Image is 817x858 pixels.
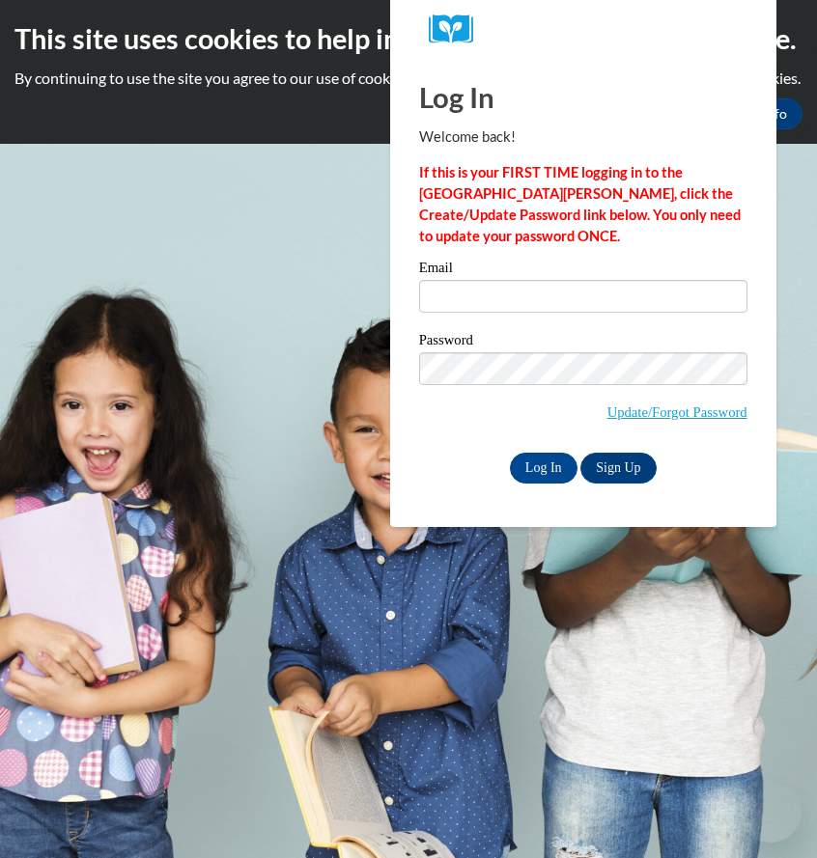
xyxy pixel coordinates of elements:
[419,126,747,148] p: Welcome back!
[580,453,656,484] a: Sign Up
[429,14,738,44] a: COX Campus
[607,404,747,420] a: Update/Forgot Password
[419,333,747,352] label: Password
[419,164,741,244] strong: If this is your FIRST TIME logging in to the [GEOGRAPHIC_DATA][PERSON_NAME], click the Create/Upd...
[740,781,802,843] iframe: Button to launch messaging window
[429,14,487,44] img: Logo brand
[14,68,803,89] p: By continuing to use the site you agree to our use of cookies. Use the ‘More info’ button to read...
[14,19,803,58] h2: This site uses cookies to help improve your learning experience.
[510,453,578,484] input: Log In
[419,77,747,117] h1: Log In
[419,261,747,280] label: Email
